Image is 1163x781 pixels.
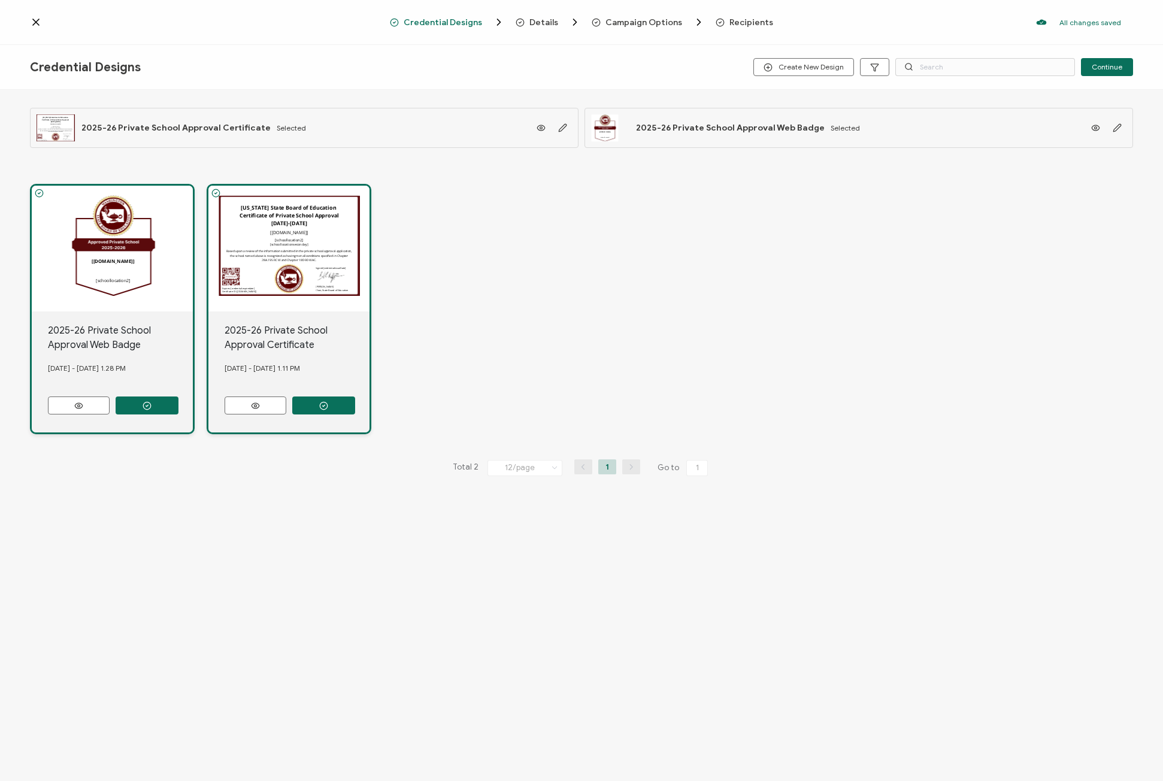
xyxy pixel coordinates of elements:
span: 2025-26 Private School Approval Certificate [81,123,271,133]
button: Create New Design [753,58,854,76]
div: [DATE] - [DATE] 1.28 PM [48,352,193,385]
div: 2025-26 Private School Approval Certificate [225,323,370,352]
span: Selected [277,123,306,132]
span: Selected [831,123,860,132]
span: Go to [658,459,710,476]
span: Total 2 [453,459,478,476]
span: Details [529,18,558,27]
span: Campaign Options [592,16,705,28]
div: 2025-26 Private School Approval Web Badge [48,323,193,352]
span: Recipients [729,18,773,27]
p: All changes saved [1059,18,1121,27]
span: Credential Designs [404,18,482,27]
span: Credential Designs [390,16,505,28]
span: Credential Designs [30,60,141,75]
button: Continue [1081,58,1133,76]
span: Continue [1092,63,1122,71]
span: Details [516,16,581,28]
span: Campaign Options [605,18,682,27]
iframe: Chat Widget [1103,724,1163,781]
span: Recipients [716,18,773,27]
span: 2025-26 Private School Approval Web Badge [636,123,825,133]
li: 1 [598,459,616,474]
input: Search [895,58,1075,76]
div: [DATE] - [DATE] 1.11 PM [225,352,370,385]
input: Select [487,460,562,476]
span: Create New Design [764,63,844,72]
div: Breadcrumb [390,16,773,28]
